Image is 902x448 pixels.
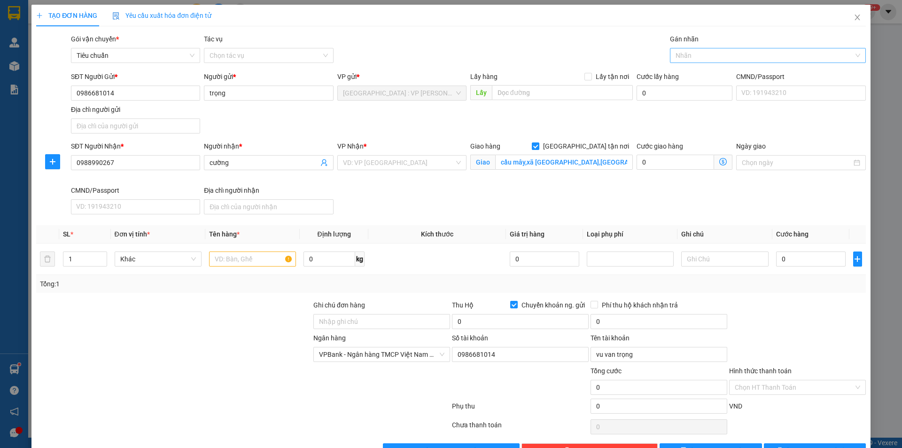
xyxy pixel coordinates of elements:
span: [PHONE_NUMBER] [4,32,71,48]
span: plus [46,158,60,165]
strong: PHIẾU DÁN LÊN HÀNG [62,4,186,17]
span: SL [63,230,70,238]
span: Kích thước [421,230,453,238]
span: Lấy [470,85,492,100]
div: CMND/Passport [736,71,865,82]
span: Thu Hộ [452,301,474,309]
label: Tác vụ [204,35,223,43]
th: Ghi chú [677,225,772,244]
div: VP gửi [337,71,467,82]
strong: CSKH: [26,32,50,40]
div: Người nhận [204,141,333,151]
span: Giá trị hàng [510,230,544,238]
div: Tổng: 1 [40,279,348,289]
span: VND [729,402,742,410]
span: Gói vận chuyển [71,35,119,43]
input: Dọc đường [492,85,633,100]
label: Số tài khoản [452,334,488,342]
div: Địa chỉ người gửi [71,104,200,115]
button: delete [40,252,55,267]
label: Hình thức thanh toán [729,367,792,375]
span: close [854,14,861,21]
label: Ngày giao [736,142,766,150]
span: Giao hàng [470,142,500,150]
label: Cước lấy hàng [637,73,679,80]
span: Định lượng [317,230,350,238]
input: Cước giao hàng [637,155,714,170]
input: Giao tận nơi [495,155,633,170]
input: Tên tài khoản [591,347,727,362]
div: Địa chỉ người nhận [204,185,333,196]
span: kg [355,252,365,267]
span: Phí thu hộ khách nhận trả [598,300,682,310]
div: SĐT Người Nhận [71,141,200,151]
label: Gán nhãn [670,35,699,43]
button: plus [853,252,862,267]
div: Chưa thanh toán [451,420,590,436]
span: Tên hàng [209,230,240,238]
span: [GEOGRAPHIC_DATA] tận nơi [539,141,633,151]
label: Tên tài khoản [591,334,630,342]
label: Ghi chú đơn hàng [313,301,365,309]
input: Số tài khoản [452,347,589,362]
label: Cước giao hàng [637,142,683,150]
span: Giao [470,155,495,170]
span: Hà Nội : VP Hoàng Mai [343,86,461,100]
span: Tổng cước [591,367,622,375]
span: Lấy hàng [470,73,498,80]
div: CMND/Passport [71,185,200,196]
span: user-add [320,159,328,166]
button: plus [45,154,60,169]
span: Chuyển khoản ng. gửi [518,300,589,310]
span: VPBank - Ngân hàng TMCP Việt Nam Thịnh Vượng [319,347,444,362]
input: Ghi chú đơn hàng [313,314,450,329]
span: Cước hàng [776,230,809,238]
span: Ngày in phiếu: 12:15 ngày [59,19,189,29]
th: Loại phụ phí [583,225,677,244]
span: Khác [120,252,196,266]
div: Phụ thu [451,401,590,417]
span: Đơn vị tính [115,230,150,238]
img: icon [112,12,120,20]
span: Lấy tận nơi [592,71,633,82]
div: Người gửi [204,71,333,82]
span: plus [36,12,43,19]
label: Ngân hàng [313,334,346,342]
div: SĐT Người Gửi [71,71,200,82]
span: Mã đơn: VPHM1509250003 [4,57,146,70]
input: Cước lấy hàng [637,86,732,101]
span: CÔNG TY TNHH CHUYỂN PHÁT NHANH BẢO AN [82,32,172,49]
span: plus [854,255,862,263]
span: Yêu cầu xuất hóa đơn điện tử [112,12,211,19]
input: Ghi Chú [681,252,768,267]
input: VD: Bàn, Ghế [209,252,296,267]
input: Ngày giao [742,157,851,168]
span: Tiêu chuẩn [77,48,194,63]
button: Close [844,5,871,31]
input: Địa chỉ của người nhận [204,199,333,214]
input: Địa chỉ của người gửi [71,118,200,134]
span: VP Nhận [337,142,364,150]
span: dollar-circle [719,158,727,165]
span: TẠO ĐƠN HÀNG [36,12,97,19]
input: 0 [510,252,580,267]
